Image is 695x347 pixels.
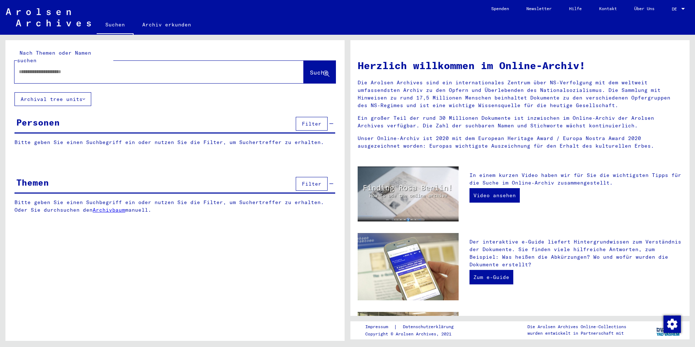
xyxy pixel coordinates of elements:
[664,316,681,333] img: Zustimmung ändern
[358,79,682,109] p: Die Arolsen Archives sind ein internationales Zentrum über NS-Verfolgung mit dem weltweit umfasse...
[14,199,336,214] p: Bitte geben Sie einen Suchbegriff ein oder nutzen Sie die Filter, um Suchertreffer zu erhalten. O...
[365,323,462,331] div: |
[397,323,462,331] a: Datenschutzerklärung
[296,117,328,131] button: Filter
[93,207,125,213] a: Archivbaum
[358,233,459,300] img: eguide.jpg
[14,92,91,106] button: Archival tree units
[365,331,462,337] p: Copyright © Arolsen Archives, 2021
[358,166,459,221] img: video.jpg
[97,16,134,35] a: Suchen
[6,8,91,26] img: Arolsen_neg.svg
[655,321,682,339] img: yv_logo.png
[469,188,520,203] a: Video ansehen
[302,120,321,127] span: Filter
[672,7,680,12] span: DE
[14,139,335,146] p: Bitte geben Sie einen Suchbegriff ein oder nutzen Sie die Filter, um Suchertreffer zu erhalten.
[469,238,682,268] p: Der interaktive e-Guide liefert Hintergrundwissen zum Verständnis der Dokumente. Sie finden viele...
[134,16,200,33] a: Archiv erkunden
[296,177,328,191] button: Filter
[469,270,513,284] a: Zum e-Guide
[16,116,60,129] div: Personen
[358,135,682,150] p: Unser Online-Archiv ist 2020 mit dem European Heritage Award / Europa Nostra Award 2020 ausgezeic...
[16,176,49,189] div: Themen
[358,114,682,130] p: Ein großer Teil der rund 30 Millionen Dokumente ist inzwischen im Online-Archiv der Arolsen Archi...
[310,69,328,76] span: Suche
[302,181,321,187] span: Filter
[358,58,682,73] h1: Herzlich willkommen im Online-Archiv!
[365,323,394,331] a: Impressum
[469,172,682,187] p: In einem kurzen Video haben wir für Sie die wichtigsten Tipps für die Suche im Online-Archiv zusa...
[527,323,626,330] p: Die Arolsen Archives Online-Collections
[527,330,626,337] p: wurden entwickelt in Partnerschaft mit
[304,61,336,83] button: Suche
[17,50,91,64] mat-label: Nach Themen oder Namen suchen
